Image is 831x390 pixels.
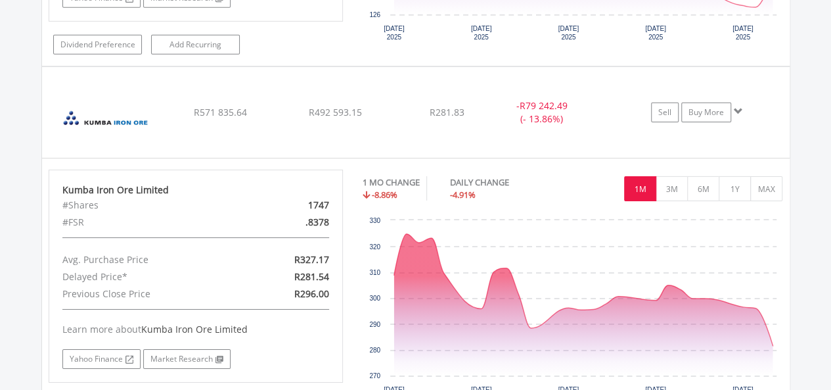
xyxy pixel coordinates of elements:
span: R571 835.64 [194,106,247,118]
span: Kumba Iron Ore Limited [141,323,248,335]
div: Learn more about [62,323,329,336]
text: [DATE] 2025 [558,25,579,41]
a: Sell [651,103,679,122]
button: MAX [750,176,782,201]
text: 300 [369,295,380,302]
text: 330 [369,217,380,224]
img: EQU.ZA.KIO.png [49,84,162,155]
div: .8378 [243,214,338,231]
div: Avg. Purchase Price [53,251,244,268]
text: 290 [369,321,380,328]
span: -8.86% [372,189,397,201]
a: Yahoo Finance [62,349,141,369]
div: Delayed Price* [53,268,244,285]
text: 270 [369,372,380,379]
span: R492 593.15 [309,106,362,118]
text: [DATE] 2025 [732,25,753,41]
span: R281.54 [294,270,329,283]
a: Market Research [143,349,231,369]
div: #FSR [53,214,244,231]
div: Kumba Iron Ore Limited [62,183,329,197]
text: 126 [369,11,380,18]
div: - (- 13.86%) [493,99,592,126]
span: R281.83 [430,106,464,118]
span: R296.00 [294,287,329,300]
button: 1M [624,176,656,201]
span: R79 242.49 [520,99,568,112]
div: DAILY CHANGE [450,176,555,189]
div: 1 MO CHANGE [363,176,420,189]
div: #Shares [53,197,244,214]
button: 3M [656,176,688,201]
text: 280 [369,347,380,354]
text: [DATE] 2025 [384,25,405,41]
text: [DATE] 2025 [471,25,492,41]
button: 1Y [719,176,751,201]
button: 6M [687,176,719,201]
div: 1747 [243,197,338,214]
a: Add Recurring [151,35,240,55]
span: R327.17 [294,253,329,266]
span: -4.91% [450,189,476,201]
a: Buy More [681,103,731,122]
text: 320 [369,243,380,251]
div: Previous Close Price [53,285,244,303]
text: 310 [369,269,380,276]
text: [DATE] 2025 [645,25,666,41]
a: Dividend Preference [53,35,142,55]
